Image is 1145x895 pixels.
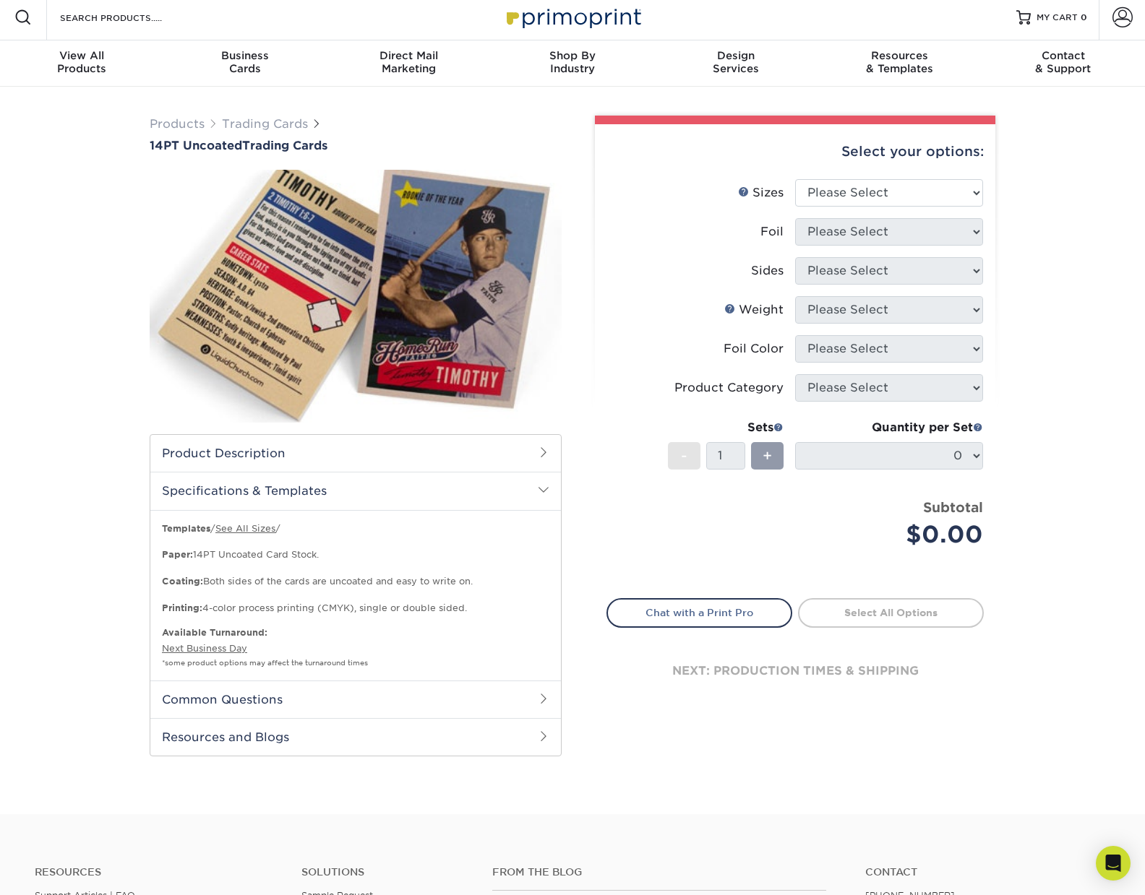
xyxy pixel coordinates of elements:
[724,301,784,319] div: Weight
[327,49,491,62] span: Direct Mail
[500,1,645,33] img: Primoprint
[806,517,983,552] div: $0.00
[654,49,818,62] span: Design
[674,379,784,397] div: Product Category
[818,49,981,75] div: & Templates
[162,523,210,534] b: Templates
[327,49,491,75] div: Marketing
[162,522,549,615] p: / / 14PT Uncoated Card Stock. Both sides of the cards are uncoated and easy to write on. 4-color ...
[982,49,1145,62] span: Contact
[1081,12,1087,22] span: 0
[162,576,203,587] strong: Coating:
[163,40,327,87] a: BusinessCards
[222,117,308,131] a: Trading Cards
[162,659,368,667] small: *some product options may affect the turnaround times
[654,49,818,75] div: Services
[1096,846,1131,881] div: Open Intercom Messenger
[606,628,984,714] div: next: production times & shipping
[163,49,327,75] div: Cards
[163,49,327,62] span: Business
[818,40,981,87] a: Resources& Templates
[1037,12,1078,24] span: MY CART
[492,866,827,878] h4: From the Blog
[35,866,280,878] h4: Resources
[162,643,247,654] a: Next Business Day
[865,866,1110,878] a: Contact
[162,549,193,560] strong: Paper:
[491,40,654,87] a: Shop ByIndustry
[923,499,983,515] strong: Subtotal
[795,419,983,436] div: Quantity per Set
[654,40,818,87] a: DesignServices
[150,139,562,152] h1: Trading Cards
[982,49,1145,75] div: & Support
[982,40,1145,87] a: Contact& Support
[760,223,784,241] div: Foil
[150,117,205,131] a: Products
[59,9,200,26] input: SEARCH PRODUCTS.....
[150,435,561,472] h2: Product Description
[150,139,562,152] a: 14PT UncoatedTrading Cards
[150,718,561,756] h2: Resources and Blogs
[162,627,267,638] b: Available Turnaround:
[681,445,687,467] span: -
[150,472,561,509] h2: Specifications & Templates
[751,262,784,280] div: Sides
[798,598,984,627] a: Select All Options
[491,49,654,62] span: Shop By
[606,124,984,179] div: Select your options:
[738,184,784,202] div: Sizes
[301,866,471,878] h4: Solutions
[327,40,491,87] a: Direct MailMarketing
[668,419,784,436] div: Sets
[724,340,784,358] div: Foil Color
[818,49,981,62] span: Resources
[763,445,772,467] span: +
[215,523,275,534] a: See All Sizes
[150,680,561,718] h2: Common Questions
[150,139,242,152] span: 14PT Uncoated
[606,598,792,627] a: Chat with a Print Pro
[150,154,562,438] img: 14PT Uncoated 01
[162,602,202,613] strong: Printing:
[491,49,654,75] div: Industry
